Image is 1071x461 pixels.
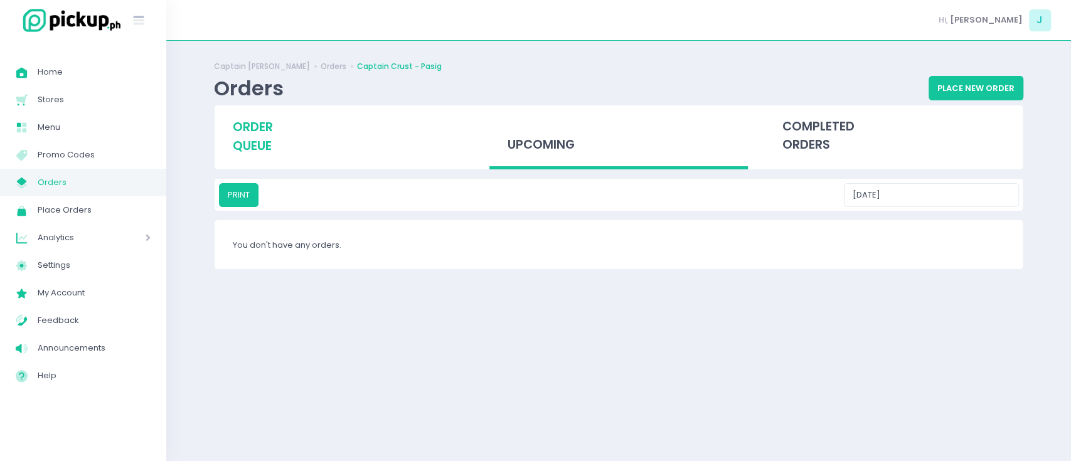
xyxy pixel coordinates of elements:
[38,174,151,191] span: Orders
[38,257,151,273] span: Settings
[38,340,151,356] span: Announcements
[215,220,1023,269] div: You don't have any orders.
[38,230,110,246] span: Analytics
[219,183,258,207] button: PRINT
[233,119,273,154] span: order queue
[321,61,346,72] a: Orders
[38,312,151,329] span: Feedback
[939,14,948,26] span: Hi,
[38,285,151,301] span: My Account
[38,119,151,135] span: Menu
[1029,9,1051,31] span: J
[764,105,1023,167] div: completed orders
[929,76,1023,100] button: Place New Order
[16,7,122,34] img: logo
[38,147,151,163] span: Promo Codes
[38,92,151,108] span: Stores
[38,64,151,80] span: Home
[489,105,749,170] div: upcoming
[357,61,442,72] a: Captain Crust - Pasig
[950,14,1023,26] span: [PERSON_NAME]
[38,202,151,218] span: Place Orders
[38,368,151,384] span: Help
[214,61,310,72] a: Captain [PERSON_NAME]
[214,76,284,100] div: Orders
